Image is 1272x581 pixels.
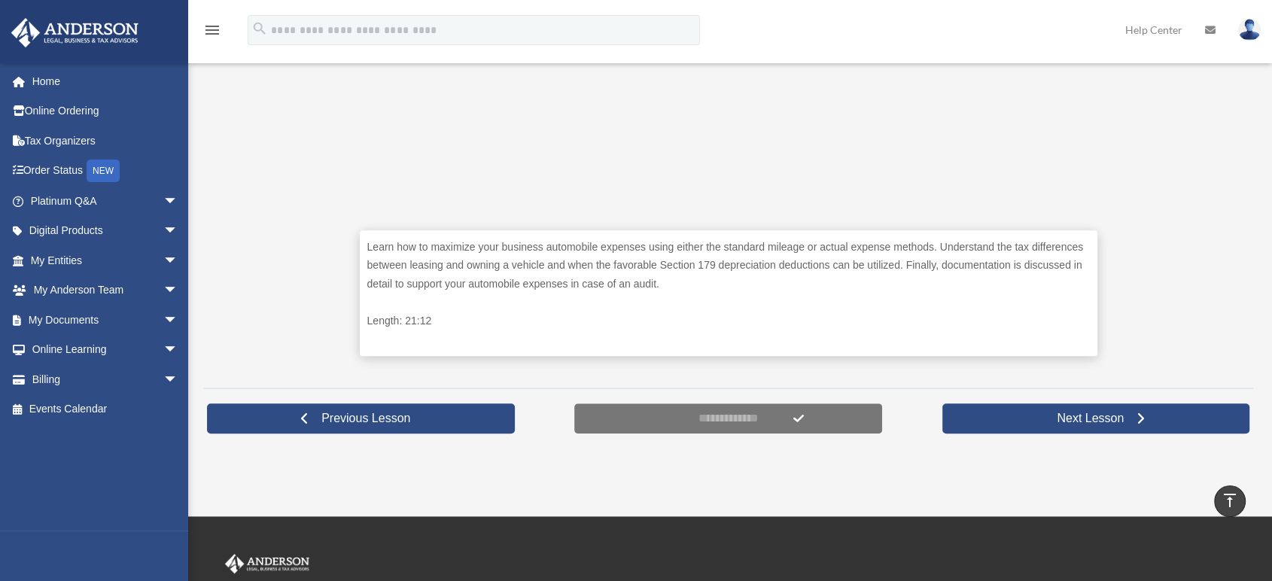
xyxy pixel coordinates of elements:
[367,238,1090,294] p: Learn how to maximize your business automobile expenses using either the standard mileage or actu...
[11,275,201,306] a: My Anderson Teamarrow_drop_down
[11,394,201,424] a: Events Calendar
[163,216,193,247] span: arrow_drop_down
[207,403,515,433] a: Previous Lesson
[1214,485,1246,517] a: vertical_align_top
[11,216,201,246] a: Digital Productsarrow_drop_down
[11,66,201,96] a: Home
[163,186,193,217] span: arrow_drop_down
[11,186,201,216] a: Platinum Q&Aarrow_drop_down
[222,554,312,573] img: Anderson Advisors Platinum Portal
[1045,411,1136,426] span: Next Lesson
[203,26,221,39] a: menu
[11,364,201,394] a: Billingarrow_drop_down
[11,156,201,187] a: Order StatusNEW
[11,96,201,126] a: Online Ordering
[163,364,193,395] span: arrow_drop_down
[11,245,201,275] a: My Entitiesarrow_drop_down
[251,20,268,37] i: search
[309,411,422,426] span: Previous Lesson
[1238,19,1261,41] img: User Pic
[163,305,193,336] span: arrow_drop_down
[1221,491,1239,510] i: vertical_align_top
[11,305,201,335] a: My Documentsarrow_drop_down
[163,335,193,366] span: arrow_drop_down
[11,335,201,365] a: Online Learningarrow_drop_down
[367,312,1090,330] p: Length: 21:12
[163,275,193,306] span: arrow_drop_down
[203,21,221,39] i: menu
[87,160,120,182] div: NEW
[11,126,201,156] a: Tax Organizers
[7,18,143,47] img: Anderson Advisors Platinum Portal
[163,245,193,276] span: arrow_drop_down
[942,403,1250,433] a: Next Lesson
